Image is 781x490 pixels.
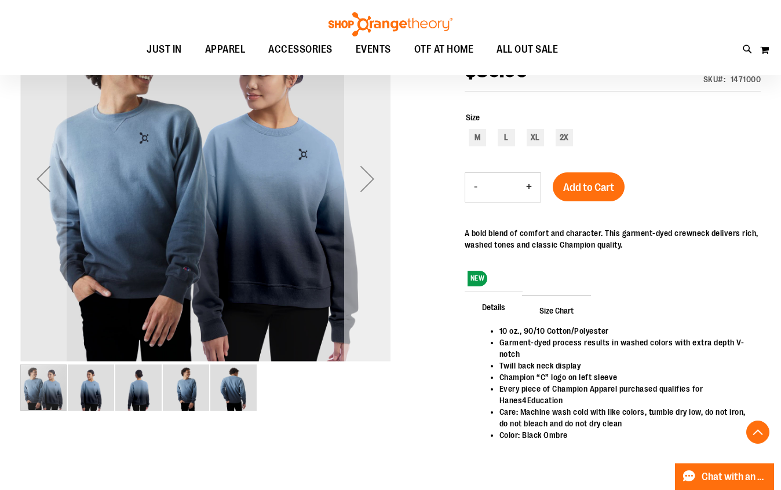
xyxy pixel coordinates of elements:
[498,129,515,146] div: L
[465,292,523,322] span: Details
[469,129,486,146] div: M
[115,364,162,411] img: Unisex Champion Dip Dye Crewneck Sweatshirt
[414,36,474,62] span: OTF AT HOME
[115,363,163,412] div: image 3 of 5
[68,363,115,412] div: image 2 of 5
[499,383,749,406] li: Every piece of Champion Apparel purchased qualifies for Hanes4Education
[553,172,625,201] button: Add to Cart
[499,325,749,337] li: 10 oz., 90/10 Cotton/Polyester
[68,364,114,411] img: Unisex Champion Dip Dye Crewneck
[268,36,333,62] span: ACCESSORIES
[465,227,761,250] div: A bold blend of comfort and character. This garment-dyed crewneck delivers rich, washed tones and...
[468,271,488,286] span: NEW
[731,73,761,85] div: 1471000
[356,36,391,62] span: EVENTS
[210,363,257,412] div: image 5 of 5
[499,406,749,429] li: Care: Machine wash cold with like colors, tumble dry low, do not iron, do not bleach and do not d...
[517,173,541,202] button: Increase product quantity
[522,295,591,325] span: Size Chart
[527,129,544,146] div: XL
[327,12,454,36] img: Shop Orangetheory
[210,364,257,411] img: Unisex Champion Dip Dye Crewneck
[147,36,182,62] span: JUST IN
[675,463,775,490] button: Chat with an Expert
[20,363,68,412] div: image 1 of 5
[163,364,209,411] img: Unisex Champion Dip Dye Crewneck
[497,36,558,62] span: ALL OUT SALE
[499,429,749,441] li: Color: Black Ombre
[746,421,769,444] button: Back To Top
[205,36,246,62] span: APPAREL
[702,471,767,482] span: Chat with an Expert
[703,75,726,84] strong: SKU
[465,173,486,202] button: Decrease product quantity
[163,363,210,412] div: image 4 of 5
[486,174,517,201] input: Product quantity
[563,181,614,194] span: Add to Cart
[499,371,749,383] li: Champion “C” logo on left sleeve
[499,360,749,371] li: Twill back neck display
[499,337,749,360] li: Garment-dyed process results in washed colors with extra depth V-notch
[466,113,480,122] span: Size
[556,129,573,146] div: 2X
